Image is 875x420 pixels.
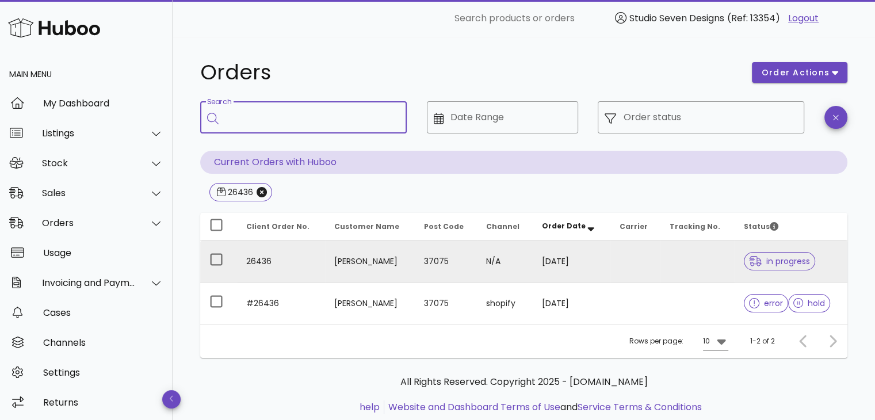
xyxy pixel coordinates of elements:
[200,151,847,174] p: Current Orders with Huboo
[486,222,519,231] span: Channel
[384,400,702,414] li: and
[325,282,415,324] td: [PERSON_NAME]
[477,282,533,324] td: shopify
[735,213,847,240] th: Status
[43,247,163,258] div: Usage
[42,128,136,139] div: Listings
[325,213,415,240] th: Customer Name
[246,222,310,231] span: Client Order No.
[237,240,325,282] td: 26436
[660,213,735,240] th: Tracking No.
[42,158,136,169] div: Stock
[727,12,780,25] span: (Ref: 13354)
[629,324,728,358] div: Rows per page:
[43,337,163,348] div: Channels
[226,186,253,198] div: 26436
[749,257,810,265] span: in progress
[788,12,819,25] a: Logout
[761,67,830,79] span: order actions
[360,400,380,414] a: help
[43,397,163,408] div: Returns
[42,188,136,198] div: Sales
[200,62,738,83] h1: Orders
[670,222,720,231] span: Tracking No.
[237,213,325,240] th: Client Order No.
[334,222,399,231] span: Customer Name
[629,12,724,25] span: Studio Seven Designs
[209,375,838,389] p: All Rights Reserved. Copyright 2025 - [DOMAIN_NAME]
[793,299,826,307] span: hold
[424,222,464,231] span: Post Code
[620,222,648,231] span: Carrier
[477,240,533,282] td: N/A
[703,332,728,350] div: 10Rows per page:
[533,240,610,282] td: [DATE]
[750,336,775,346] div: 1-2 of 2
[533,213,610,240] th: Order Date: Sorted descending. Activate to remove sorting.
[43,367,163,378] div: Settings
[43,307,163,318] div: Cases
[610,213,660,240] th: Carrier
[42,217,136,228] div: Orders
[533,282,610,324] td: [DATE]
[42,277,136,288] div: Invoicing and Payments
[8,16,100,40] img: Huboo Logo
[415,282,477,324] td: 37075
[749,299,783,307] span: error
[257,187,267,197] button: Close
[477,213,533,240] th: Channel
[578,400,702,414] a: Service Terms & Conditions
[415,240,477,282] td: 37075
[207,98,231,106] label: Search
[752,62,847,83] button: order actions
[744,222,778,231] span: Status
[325,240,415,282] td: [PERSON_NAME]
[415,213,477,240] th: Post Code
[43,98,163,109] div: My Dashboard
[237,282,325,324] td: #26436
[542,221,586,231] span: Order Date
[703,336,710,346] div: 10
[388,400,560,414] a: Website and Dashboard Terms of Use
